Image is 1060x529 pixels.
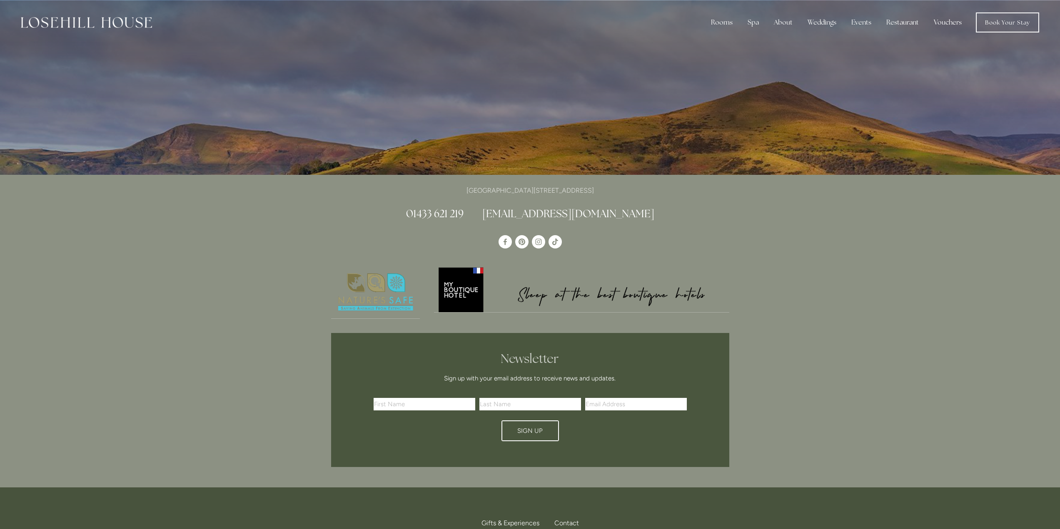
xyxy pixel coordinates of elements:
a: Losehill House Hotel & Spa [499,235,512,248]
a: 01433 621 219 [406,207,464,220]
div: About [767,14,799,31]
a: Instagram [532,235,545,248]
div: Rooms [704,14,739,31]
img: Nature's Safe - Logo [331,266,420,318]
span: Sign Up [517,427,543,435]
h2: Newsletter [377,351,684,366]
input: First Name [374,398,475,410]
img: Losehill House [21,17,152,28]
input: Last Name [479,398,581,410]
p: [GEOGRAPHIC_DATA][STREET_ADDRESS] [331,185,729,196]
input: Email Address [585,398,687,410]
p: Sign up with your email address to receive news and updates. [377,373,684,383]
div: Events [845,14,878,31]
a: [EMAIL_ADDRESS][DOMAIN_NAME] [482,207,654,220]
a: Vouchers [927,14,968,31]
a: Book Your Stay [976,12,1039,32]
div: Weddings [801,14,843,31]
div: Restaurant [880,14,925,31]
div: Spa [741,14,766,31]
img: My Boutique Hotel - Logo [434,266,729,312]
button: Sign Up [501,420,559,441]
a: Pinterest [515,235,529,248]
span: Gifts & Experiences [481,519,539,527]
a: TikTok [549,235,562,248]
a: My Boutique Hotel - Logo [434,266,729,313]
